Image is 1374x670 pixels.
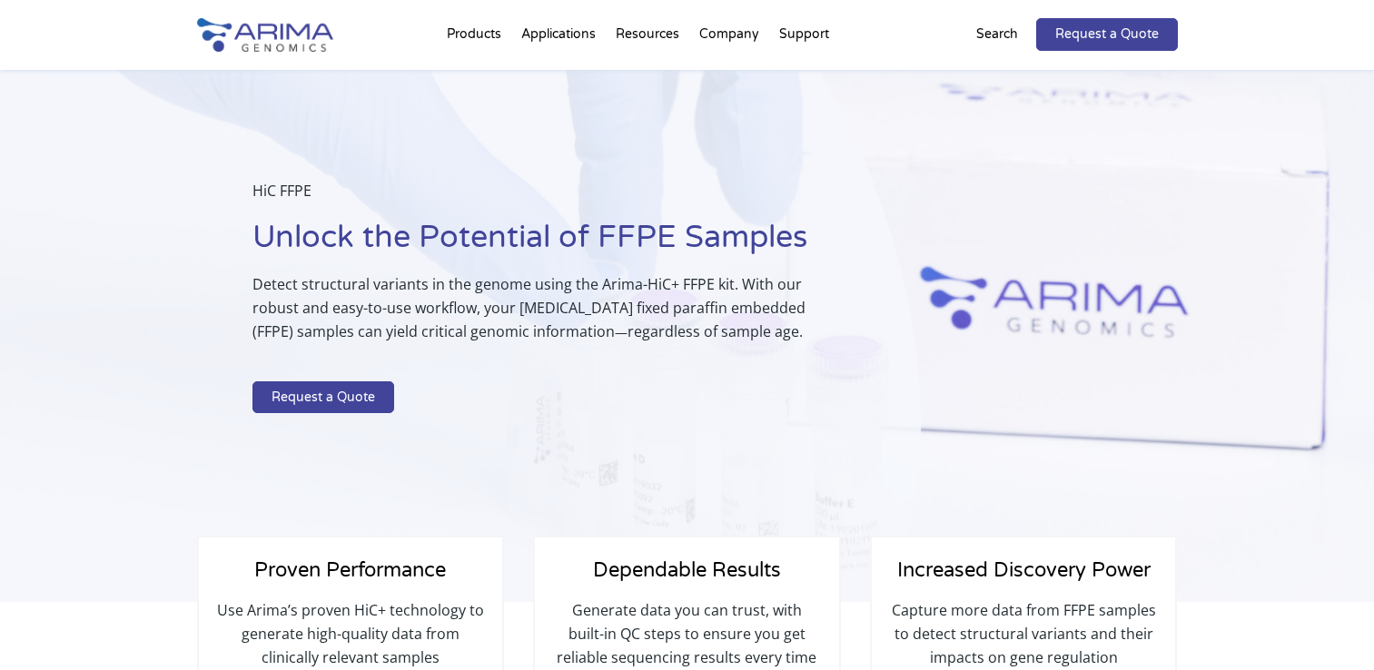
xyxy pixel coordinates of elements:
[890,598,1157,669] p: Capture more data from FFPE samples to detect structural variants and their impacts on gene regul...
[553,598,820,669] p: Generate data you can trust, with built-in QC steps to ensure you get reliable sequencing results...
[897,558,1151,582] span: Increased Discovery Power
[252,179,829,217] p: HiC FFPE
[197,18,333,52] img: Arima-Genomics-logo
[252,217,829,272] h1: Unlock the Potential of FFPE Samples
[252,381,394,414] a: Request a Quote
[593,558,781,582] span: Dependable Results
[1036,18,1178,51] a: Request a Quote
[254,558,446,582] span: Proven Performance
[252,272,829,358] p: Detect structural variants in the genome using the Arima-HiC+ FFPE kit. With our robust and easy-...
[976,23,1018,46] p: Search
[615,323,628,340] span: —
[217,598,484,669] p: Use Arima’s proven HiC+ technology to generate high-quality data from clinically relevant samples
